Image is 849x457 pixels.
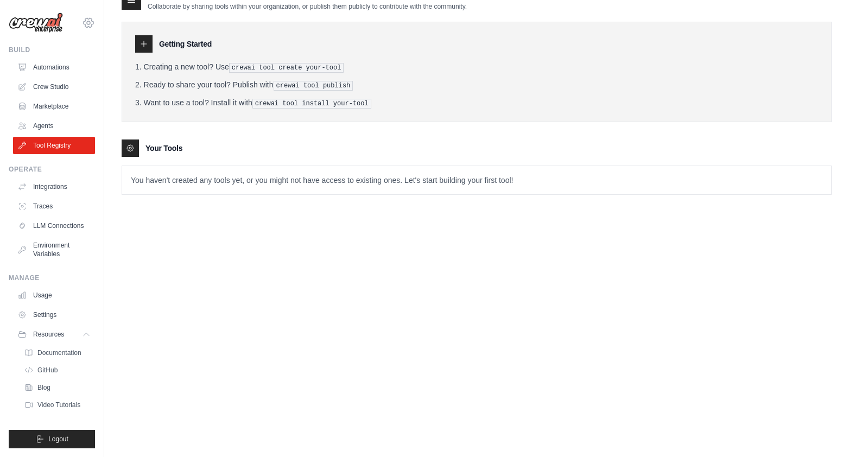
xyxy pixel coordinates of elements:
span: GitHub [37,366,58,375]
pre: crewai tool create your-tool [229,63,344,73]
a: Agents [13,117,95,135]
pre: crewai tool publish [274,81,353,91]
li: Want to use a tool? Install it with [135,97,818,109]
a: Automations [13,59,95,76]
h3: Your Tools [145,143,182,154]
span: Resources [33,330,64,339]
div: Operate [9,165,95,174]
a: GitHub [20,363,95,378]
a: Video Tutorials [20,397,95,412]
span: Video Tutorials [37,401,80,409]
li: Creating a new tool? Use [135,61,818,73]
p: Collaborate by sharing tools within your organization, or publish them publicly to contribute wit... [148,2,467,11]
img: Logo [9,12,63,33]
a: Integrations [13,178,95,195]
a: Usage [13,287,95,304]
a: Tool Registry [13,137,95,154]
button: Resources [13,326,95,343]
a: Environment Variables [13,237,95,263]
a: Blog [20,380,95,395]
a: Traces [13,198,95,215]
li: Ready to share your tool? Publish with [135,79,818,91]
a: Documentation [20,345,95,360]
a: Settings [13,306,95,323]
span: Logout [48,435,68,443]
div: Build [9,46,95,54]
div: Manage [9,274,95,282]
a: LLM Connections [13,217,95,234]
a: Marketplace [13,98,95,115]
h3: Getting Started [159,39,212,49]
span: Blog [37,383,50,392]
pre: crewai tool install your-tool [252,99,371,109]
span: Documentation [37,348,81,357]
button: Logout [9,430,95,448]
p: You haven't created any tools yet, or you might not have access to existing ones. Let's start bui... [122,166,831,194]
a: Crew Studio [13,78,95,96]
